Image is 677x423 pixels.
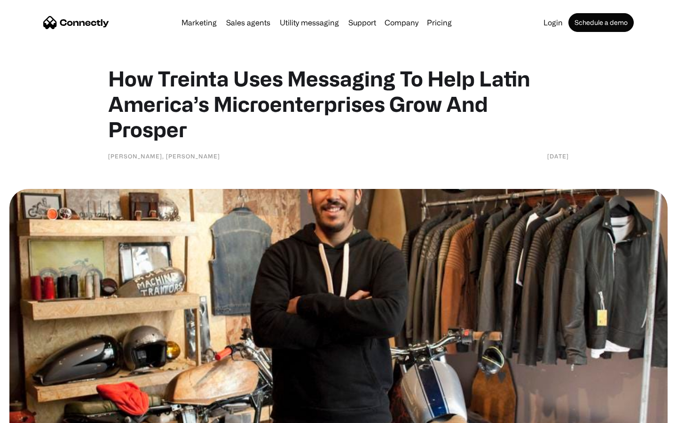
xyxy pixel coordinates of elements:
a: Login [540,19,567,26]
div: Company [385,16,418,29]
a: Support [345,19,380,26]
a: Sales agents [222,19,274,26]
a: Utility messaging [276,19,343,26]
h1: How Treinta Uses Messaging To Help Latin America’s Microenterprises Grow And Prosper [108,66,569,142]
div: [PERSON_NAME], [PERSON_NAME] [108,151,220,161]
a: Marketing [178,19,220,26]
a: Schedule a demo [568,13,634,32]
div: [DATE] [547,151,569,161]
aside: Language selected: English [9,407,56,420]
ul: Language list [19,407,56,420]
a: Pricing [423,19,456,26]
